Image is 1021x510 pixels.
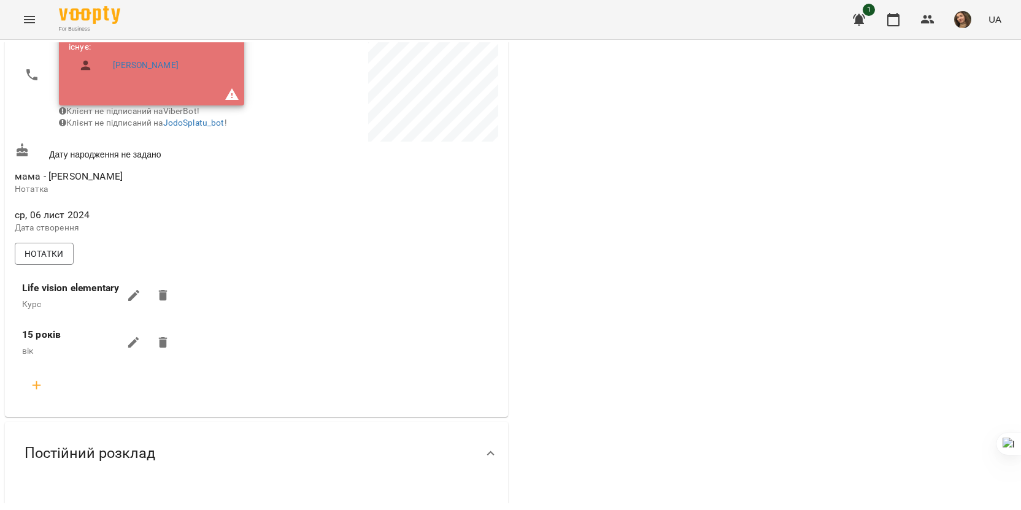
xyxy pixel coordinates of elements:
span: For Business [59,25,120,33]
button: Menu [15,5,44,34]
label: 15 років [22,327,61,342]
span: ср, 06 лист 2024 [15,208,254,223]
div: Постійний розклад [5,422,508,485]
span: UA [988,13,1001,26]
img: Voopty Logo [59,6,120,24]
span: вік [22,346,33,356]
img: e02786069a979debee2ecc2f3beb162c.jpeg [954,11,971,28]
span: мама - [PERSON_NAME] [15,170,123,182]
span: Курс [22,299,42,309]
button: UA [984,8,1006,31]
div: Дату народження не задано [12,140,256,163]
ul: Клієнт із цим номером телефону вже існує: [69,29,234,82]
a: JodoSplatu_bot [163,118,225,128]
span: Клієнт не підписаний на ! [59,118,227,128]
label: Life vision elementary [22,281,119,295]
span: 1 [863,4,875,16]
button: Нотатки [15,243,74,265]
span: Нотатки [25,246,64,261]
span: Клієнт не підписаний на ViberBot! [59,106,199,116]
a: [PERSON_NAME] [113,59,179,72]
span: Постійний розклад [25,444,155,463]
p: Нотатка [15,183,254,196]
p: Дата створення [15,222,254,234]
